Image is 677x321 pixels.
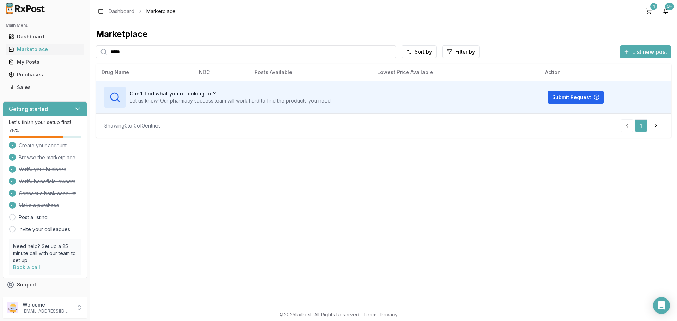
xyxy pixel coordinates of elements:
[249,64,372,81] th: Posts Available
[23,301,72,308] p: Welcome
[8,46,81,53] div: Marketplace
[3,3,48,14] img: RxPost Logo
[3,278,87,291] button: Support
[442,45,480,58] button: Filter by
[19,202,59,209] span: Make a purchase
[620,45,671,58] button: List new post
[17,294,41,301] span: Feedback
[193,64,249,81] th: NDC
[402,45,437,58] button: Sort by
[146,8,176,15] span: Marketplace
[19,214,48,221] a: Post a listing
[96,64,193,81] th: Drug Name
[3,44,87,55] button: Marketplace
[455,48,475,55] span: Filter by
[3,56,87,68] button: My Posts
[3,31,87,42] button: Dashboard
[380,311,398,317] a: Privacy
[6,81,84,94] a: Sales
[19,154,75,161] span: Browse the marketplace
[539,64,671,81] th: Action
[13,264,40,270] a: Book a call
[19,142,67,149] span: Create your account
[3,69,87,80] button: Purchases
[130,90,332,97] h3: Can't find what you're looking for?
[643,6,654,17] button: 1
[8,33,81,40] div: Dashboard
[650,3,657,10] div: 1
[415,48,432,55] span: Sort by
[632,48,667,56] span: List new post
[104,122,161,129] div: Showing 0 to 0 of 0 entries
[9,119,81,126] p: Let's finish your setup first!
[8,58,81,66] div: My Posts
[649,119,663,132] a: Go to next page
[363,311,378,317] a: Terms
[635,119,647,132] a: 1
[621,119,663,132] nav: pagination
[23,308,72,314] p: [EMAIL_ADDRESS][DOMAIN_NAME]
[665,3,674,10] div: 9+
[7,302,18,313] img: User avatar
[13,243,77,264] p: Need help? Set up a 25 minute call with our team to set up.
[109,8,134,15] a: Dashboard
[8,71,81,78] div: Purchases
[6,23,84,28] h2: Main Menu
[3,291,87,304] button: Feedback
[19,226,70,233] a: Invite your colleagues
[6,43,84,56] a: Marketplace
[19,190,76,197] span: Connect a bank account
[548,91,604,104] button: Submit Request
[9,105,48,113] h3: Getting started
[9,127,19,134] span: 75 %
[130,97,332,104] p: Let us know! Our pharmacy success team will work hard to find the products you need.
[653,297,670,314] div: Open Intercom Messenger
[96,29,671,40] div: Marketplace
[8,84,81,91] div: Sales
[19,178,75,185] span: Verify beneficial owners
[6,30,84,43] a: Dashboard
[6,56,84,68] a: My Posts
[19,166,66,173] span: Verify your business
[660,6,671,17] button: 9+
[6,68,84,81] a: Purchases
[372,64,539,81] th: Lowest Price Available
[109,8,176,15] nav: breadcrumb
[3,82,87,93] button: Sales
[620,49,671,56] a: List new post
